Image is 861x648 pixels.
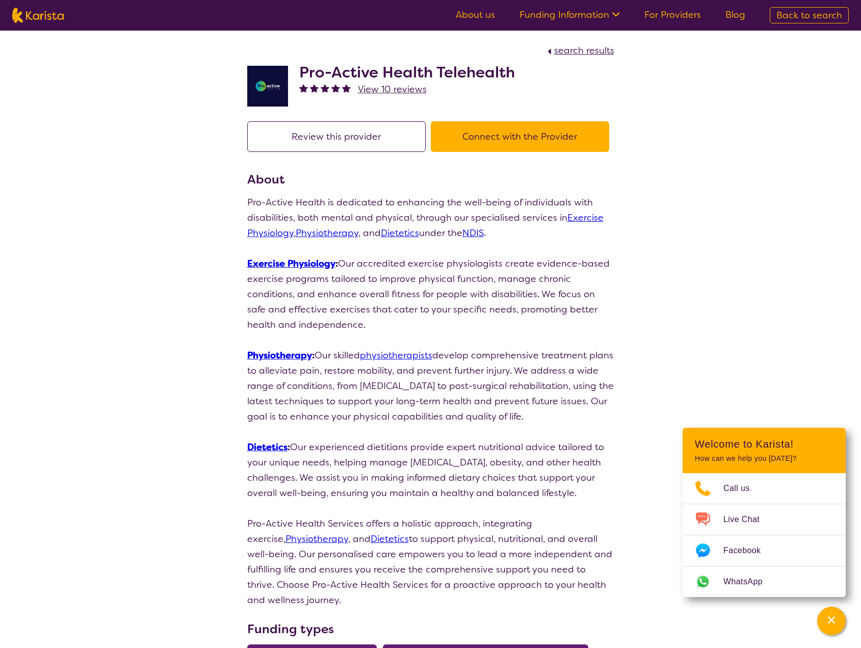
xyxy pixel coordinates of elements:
div: Channel Menu [683,428,846,597]
img: fullstar [331,84,340,92]
span: View 10 reviews [358,83,427,95]
img: fullstar [321,84,329,92]
img: Karista logo [12,8,64,23]
button: Channel Menu [817,607,846,635]
a: Dietetics [381,227,419,239]
span: WhatsApp [723,574,775,589]
a: Physiotherapy [296,227,358,239]
p: Our accredited exercise physiologists create evidence-based exercise programs tailored to improve... [247,256,614,332]
img: fullstar [299,84,308,92]
button: Review this provider [247,121,426,152]
a: For Providers [644,9,701,21]
img: ymlb0re46ukcwlkv50cv.png [247,66,288,107]
h2: Welcome to Karista! [695,438,833,450]
h2: Pro-Active Health Telehealth [299,63,515,82]
p: Our skilled develop comprehensive treatment plans to alleviate pain, restore mobility, and preven... [247,348,614,424]
strong: : [247,257,338,270]
ul: Choose channel [683,473,846,597]
h3: Funding types [247,620,614,638]
a: Blog [725,9,745,21]
a: Funding Information [519,9,620,21]
a: Review this provider [247,131,431,143]
a: Web link opens in a new tab. [683,566,846,597]
a: Exercise Physiology [247,257,335,270]
p: How can we help you [DATE]? [695,454,833,463]
img: fullstar [342,84,351,92]
a: View 10 reviews [358,82,427,97]
img: fullstar [310,84,319,92]
span: Back to search [776,9,842,21]
button: Connect with the Provider [431,121,609,152]
a: Back to search [770,7,849,23]
a: Connect with the Provider [431,131,614,143]
a: About us [456,9,495,21]
strong: : [247,441,290,453]
h3: About [247,170,614,189]
strong: : [247,349,315,361]
a: Physiotherapy [285,533,348,545]
span: search results [554,44,614,57]
p: Pro-Active Health is dedicated to enhancing the well-being of individuals with disabilities, both... [247,195,614,241]
a: Physiotherapy [247,349,312,361]
p: Pro-Active Health Services offers a holistic approach, integrating exercise, , and to support phy... [247,516,614,608]
a: search results [545,44,614,57]
span: Call us [723,481,762,496]
a: Dietetics [247,441,288,453]
p: Our experienced dietitians provide expert nutritional advice tailored to your unique needs, helpi... [247,439,614,501]
a: NDIS [462,227,484,239]
a: physiotherapists [360,349,432,361]
a: Dietetics [371,533,409,545]
span: Facebook [723,543,773,558]
span: Live Chat [723,512,772,527]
